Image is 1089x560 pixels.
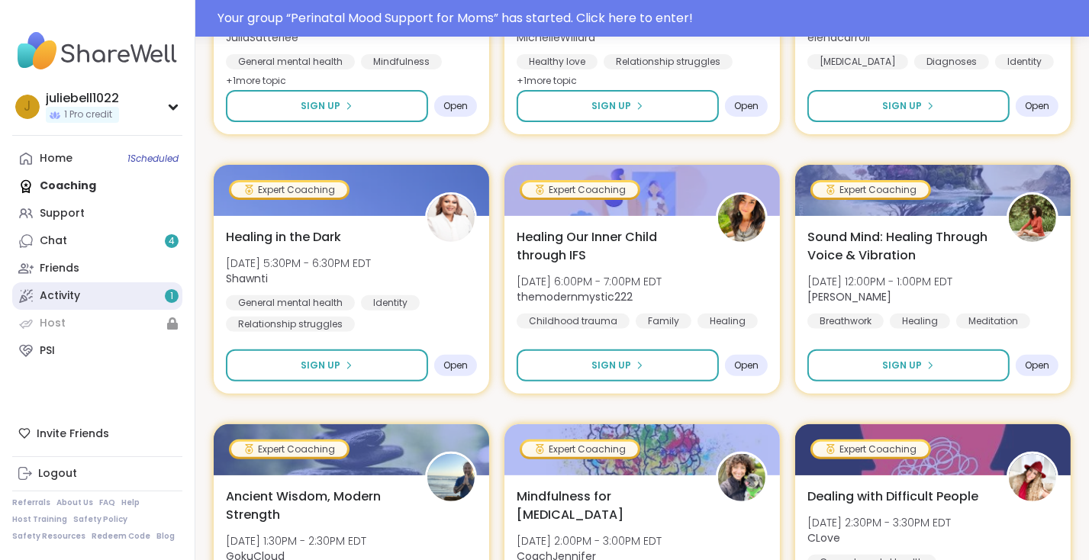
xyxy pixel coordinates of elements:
img: ShareWell Nav Logo [12,24,182,78]
div: Home [40,151,72,166]
button: Sign Up [226,90,428,122]
span: Open [443,359,468,372]
div: General mental health [226,295,355,311]
span: Dealing with Difficult People [807,488,978,506]
div: Chat [40,233,67,249]
b: CLove [807,530,840,546]
div: Relationship struggles [226,317,355,332]
button: Sign Up [226,349,428,381]
span: Healing in the Dark [226,228,341,246]
div: Invite Friends [12,420,182,447]
div: Expert Coaching [231,442,347,457]
img: CoachJennifer [718,454,765,501]
div: Healing [890,314,950,329]
img: themodernmystic222 [718,195,765,242]
a: Help [121,497,140,508]
div: PSI [40,343,55,359]
a: Safety Policy [73,514,127,525]
span: [DATE] 2:00PM - 3:00PM EDT [517,533,662,549]
button: Sign Up [807,90,1010,122]
span: Sign Up [592,99,632,113]
div: Diagnoses [914,54,989,69]
a: Activity1 [12,282,182,310]
span: Sign Up [301,359,341,372]
img: Joana_Ayala [1009,195,1056,242]
a: Host Training [12,514,67,525]
button: Sign Up [517,349,719,381]
a: FAQ [99,497,115,508]
a: PSI [12,337,182,365]
div: Healthy love [517,54,598,69]
img: CLove [1009,454,1056,501]
div: Host [40,316,66,331]
img: GokuCloud [427,454,475,501]
div: Expert Coaching [231,182,347,198]
a: Safety Resources [12,531,85,542]
a: Home1Scheduled [12,145,182,172]
span: Open [734,359,759,372]
span: j [24,97,31,117]
div: Childhood trauma [517,314,630,329]
b: JuliaSatterlee [226,30,298,45]
button: Sign Up [807,349,1010,381]
span: Ancient Wisdom, Modern Strength [226,488,408,524]
span: Open [443,100,468,112]
span: Sound Mind: Healing Through Voice & Vibration [807,228,990,265]
div: Family [636,314,691,329]
div: Activity [40,288,80,304]
span: Sign Up [301,99,341,113]
span: Sign Up [883,99,923,113]
b: elenacarr0ll [807,30,870,45]
div: General mental health [226,54,355,69]
span: Open [1025,359,1049,372]
div: Identity [995,54,1054,69]
a: Blog [156,531,175,542]
div: Identity [361,295,420,311]
div: Close Step [1063,6,1083,26]
span: [DATE] 12:00PM - 1:00PM EDT [807,274,952,289]
span: Mindfulness for [MEDICAL_DATA] [517,488,699,524]
span: [DATE] 5:30PM - 6:30PM EDT [226,256,371,271]
span: 1 [170,290,173,303]
b: MichelleWillard [517,30,595,45]
div: Logout [38,466,77,481]
a: Redeem Code [92,531,150,542]
a: Friends [12,255,182,282]
a: Referrals [12,497,50,508]
div: Expert Coaching [813,442,929,457]
div: Relationship struggles [604,54,733,69]
img: Shawnti [427,195,475,242]
a: Logout [12,460,182,488]
span: 1 Pro credit [64,108,112,121]
div: Meditation [956,314,1030,329]
a: Host [12,310,182,337]
a: About Us [56,497,93,508]
div: Expert Coaching [813,182,929,198]
div: [MEDICAL_DATA] [807,54,908,69]
span: Open [734,100,759,112]
div: Expert Coaching [522,442,638,457]
span: Sign Up [592,359,632,372]
b: Shawnti [226,271,268,286]
span: Healing Our Inner Child through IFS [517,228,699,265]
div: Friends [40,261,79,276]
div: juliebell1022 [46,90,119,107]
span: 1 Scheduled [127,153,179,165]
span: Open [1025,100,1049,112]
div: Your group “ Perinatal Mood Support for Moms ” has started. Click here to enter! [217,9,1080,27]
span: [DATE] 1:30PM - 2:30PM EDT [226,533,366,549]
b: [PERSON_NAME] [807,289,891,304]
div: Breathwork [807,314,884,329]
span: [DATE] 2:30PM - 3:30PM EDT [807,515,951,530]
a: Support [12,200,182,227]
div: Expert Coaching [522,182,638,198]
div: Support [40,206,85,221]
span: Sign Up [883,359,923,372]
div: Healing [698,314,758,329]
b: themodernmystic222 [517,289,633,304]
span: [DATE] 6:00PM - 7:00PM EDT [517,274,662,289]
span: 4 [169,235,175,248]
div: Mindfulness [361,54,442,69]
button: Sign Up [517,90,719,122]
a: Chat4 [12,227,182,255]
